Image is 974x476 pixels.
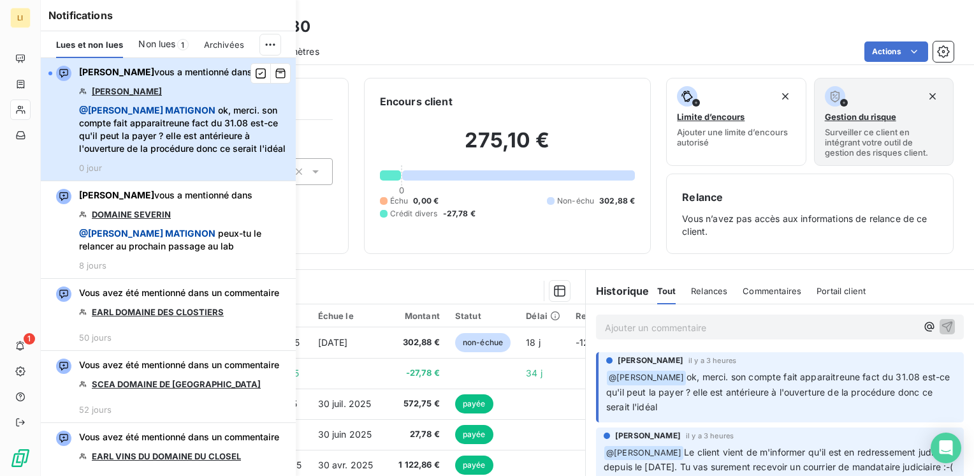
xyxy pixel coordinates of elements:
span: payée [455,425,493,444]
div: Montant [394,311,440,321]
span: @ [PERSON_NAME] MATIGNON [79,228,215,239]
span: Vous avez été mentionné dans un commentaire [79,359,279,371]
span: Vous avez été mentionné dans un commentaire [79,431,279,443]
h6: Encours client [380,94,453,109]
span: -27,78 € [394,367,440,380]
div: Vous n’avez pas accès aux informations de relance de ce client. [682,190,938,238]
span: 18 j [526,337,541,348]
span: ok, merci. son compte fait apparaitreune fact du 31.08 est-ce qu'il peut la payer ? elle est anté... [79,104,288,155]
span: 0 [399,185,404,195]
a: EARL VINS DU DOMAINE DU CLOSEL [92,451,241,461]
span: Crédit divers [390,208,438,219]
a: EARL DOMAINE DES CLOSTIERS [92,307,224,317]
span: [PERSON_NAME] [615,430,681,442]
h6: Historique [586,283,650,299]
span: [PERSON_NAME] [79,190,154,200]
a: DOMAINE SEVERIN [92,209,171,219]
span: Vous avez été mentionné dans un commentaire [79,286,279,299]
span: @ [PERSON_NAME] MATIGNON [79,105,215,115]
span: payée [455,394,493,413]
span: [DATE] [318,337,348,348]
button: [PERSON_NAME]vous a mentionné dans[PERSON_NAME] @[PERSON_NAME] MATIGNON ok, merci. son compte fai... [41,58,296,181]
span: 0,00 € [413,195,439,207]
span: 1 [24,333,35,345]
span: Gestion du risque [825,112,896,122]
span: @ [PERSON_NAME] [604,446,683,461]
span: Surveiller ce client en intégrant votre outil de gestion des risques client. [825,127,943,158]
span: Tout [657,286,676,296]
span: [PERSON_NAME] [618,355,683,366]
button: Vous avez été mentionné dans un commentaireEARL DOMAINE DES CLOSTIERS50 jours [41,279,296,351]
span: Non lues [138,38,175,50]
span: Limite d’encours [677,112,745,122]
span: Commentaires [743,286,801,296]
span: non-échue [455,333,511,352]
span: -12 j [576,337,594,348]
span: payée [455,456,493,475]
span: 572,75 € [394,398,440,410]
div: Retard [576,311,616,321]
span: Le client vient de m'informer qu'il est en redressement judiciaire depuis le [DATE]. Tu vas surem... [604,447,959,473]
span: Relances [691,286,727,296]
span: 1 122,86 € [394,459,440,472]
a: [PERSON_NAME] [92,86,162,96]
span: 30 juin 2025 [318,429,372,440]
span: peux-tu le relancer au prochain passage au lab [79,227,288,253]
span: 302,88 € [394,336,440,349]
div: Statut [455,311,511,321]
span: vous a mentionné dans [79,66,252,78]
button: [PERSON_NAME]vous a mentionné dansDOMAINE SEVERIN @[PERSON_NAME] MATIGNON peux-tu le relancer au ... [41,181,296,279]
span: il y a 3 heures [688,357,736,364]
span: [PERSON_NAME] [79,66,154,77]
img: Logo LeanPay [10,448,31,468]
a: SCEA DOMAINE DE [GEOGRAPHIC_DATA] [92,379,261,389]
span: 302,88 € [599,195,635,207]
span: @ [PERSON_NAME] [607,371,686,385]
span: 52 jours [79,405,112,415]
span: Non-échu [557,195,594,207]
button: Limite d’encoursAjouter une limite d’encours autorisé [666,78,806,166]
span: 27,78 € [394,428,440,441]
span: vous a mentionné dans [79,189,252,202]
h6: Relance [682,190,938,205]
span: Archivées [204,40,244,50]
span: 30 avr. 2025 [318,459,374,470]
span: 0 jour [79,163,102,173]
span: 34 j [526,368,542,378]
span: 50 jours [79,332,112,343]
span: Portail client [817,286,866,296]
button: Vous avez été mentionné dans un commentaireSCEA DOMAINE DE [GEOGRAPHIC_DATA]52 jours [41,351,296,423]
h6: Notifications [48,8,288,23]
span: Lues et non lues [56,40,123,50]
span: Échu [390,195,409,207]
span: 30 juil. 2025 [318,398,372,409]
div: LI [10,8,31,28]
div: Échue le [318,311,379,321]
div: Open Intercom Messenger [931,433,961,463]
span: -27,78 € [443,208,476,219]
span: ok, merci. son compte fait apparaitreune fact du 31.08 est-ce qu'il peut la payer ? elle est anté... [606,371,952,412]
div: Délai [526,311,560,321]
button: Actions [864,41,928,62]
span: 8 jours [79,260,106,271]
span: Ajouter une limite d’encours autorisé [677,127,795,147]
span: 1 [177,39,189,50]
h2: 275,10 € [380,128,636,166]
button: Gestion du risqueSurveiller ce client en intégrant votre outil de gestion des risques client. [814,78,954,166]
span: il y a 3 heures [686,432,734,440]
